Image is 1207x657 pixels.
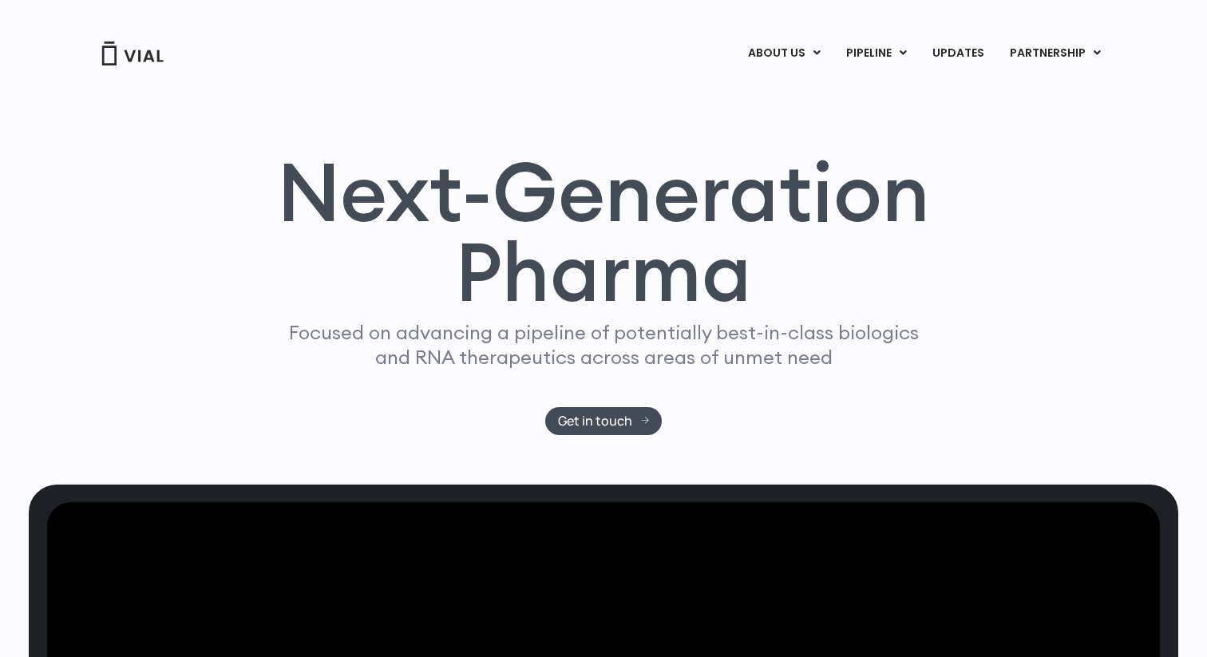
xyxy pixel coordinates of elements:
a: UPDATES [920,40,996,67]
a: Get in touch [545,407,663,435]
a: PARTNERSHIPMenu Toggle [997,40,1114,67]
a: ABOUT USMenu Toggle [735,40,833,67]
span: Get in touch [558,415,632,427]
h1: Next-Generation Pharma [258,152,949,313]
p: Focused on advancing a pipeline of potentially best-in-class biologics and RNA therapeutics acros... [282,320,925,370]
img: Vial Logo [101,42,164,65]
a: PIPELINEMenu Toggle [833,40,919,67]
